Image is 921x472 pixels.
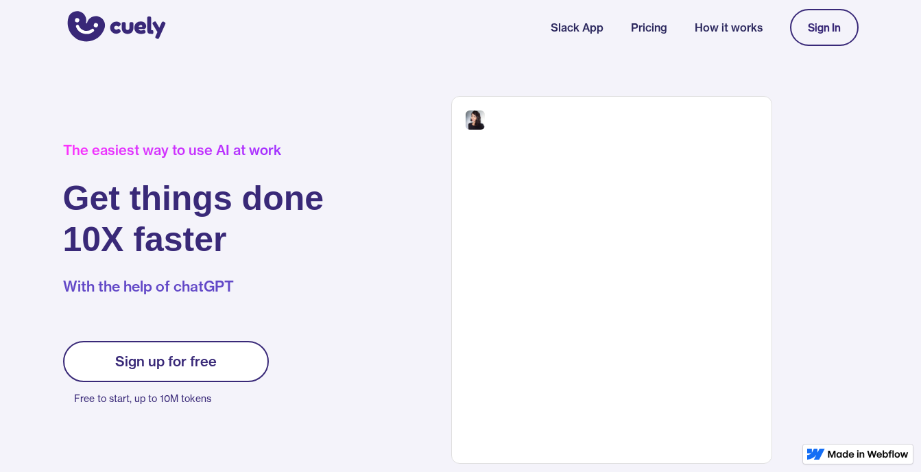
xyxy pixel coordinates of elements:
a: Pricing [631,19,667,36]
h1: Get things done 10X faster [63,178,324,260]
p: With the help of chatGPT [63,276,324,297]
div: Sign In [808,21,841,34]
a: Sign up for free [63,341,269,382]
a: home [63,2,166,53]
img: Made in Webflow [828,450,909,458]
a: Sign In [790,9,859,46]
a: How it works [695,19,763,36]
div: The easiest way to use AI at work [63,142,324,158]
p: Free to start, up to 10M tokens [74,389,269,408]
div: Sign up for free [115,353,217,370]
a: Slack App [551,19,603,36]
